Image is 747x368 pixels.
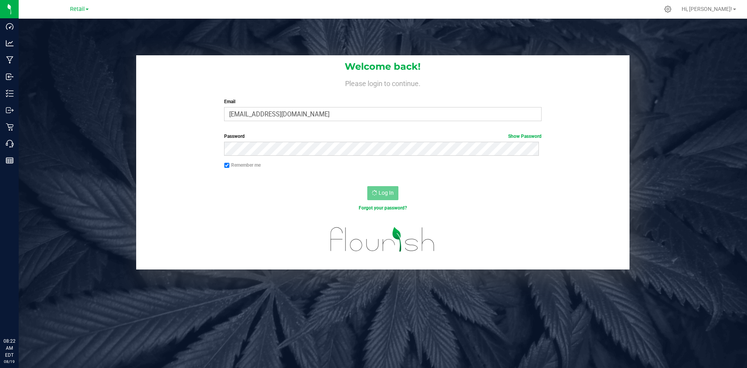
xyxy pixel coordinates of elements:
p: 08:22 AM EDT [4,338,15,359]
inline-svg: Inbound [6,73,14,81]
inline-svg: Analytics [6,39,14,47]
inline-svg: Retail [6,123,14,131]
span: Retail [70,6,85,12]
h4: Please login to continue. [136,78,630,87]
img: flourish_logo.svg [321,220,444,259]
div: Manage settings [663,5,673,13]
inline-svg: Manufacturing [6,56,14,64]
input: Remember me [224,163,230,168]
label: Remember me [224,162,261,169]
inline-svg: Outbound [6,106,14,114]
a: Forgot your password? [359,205,407,211]
inline-svg: Call Center [6,140,14,148]
span: Log In [379,190,394,196]
button: Log In [367,186,398,200]
p: 08/19 [4,359,15,364]
h1: Welcome back! [136,62,630,72]
span: Hi, [PERSON_NAME]! [682,6,732,12]
a: Show Password [508,134,542,139]
label: Email [224,98,541,105]
inline-svg: Dashboard [6,23,14,30]
span: Password [224,134,245,139]
inline-svg: Inventory [6,90,14,97]
inline-svg: Reports [6,157,14,164]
